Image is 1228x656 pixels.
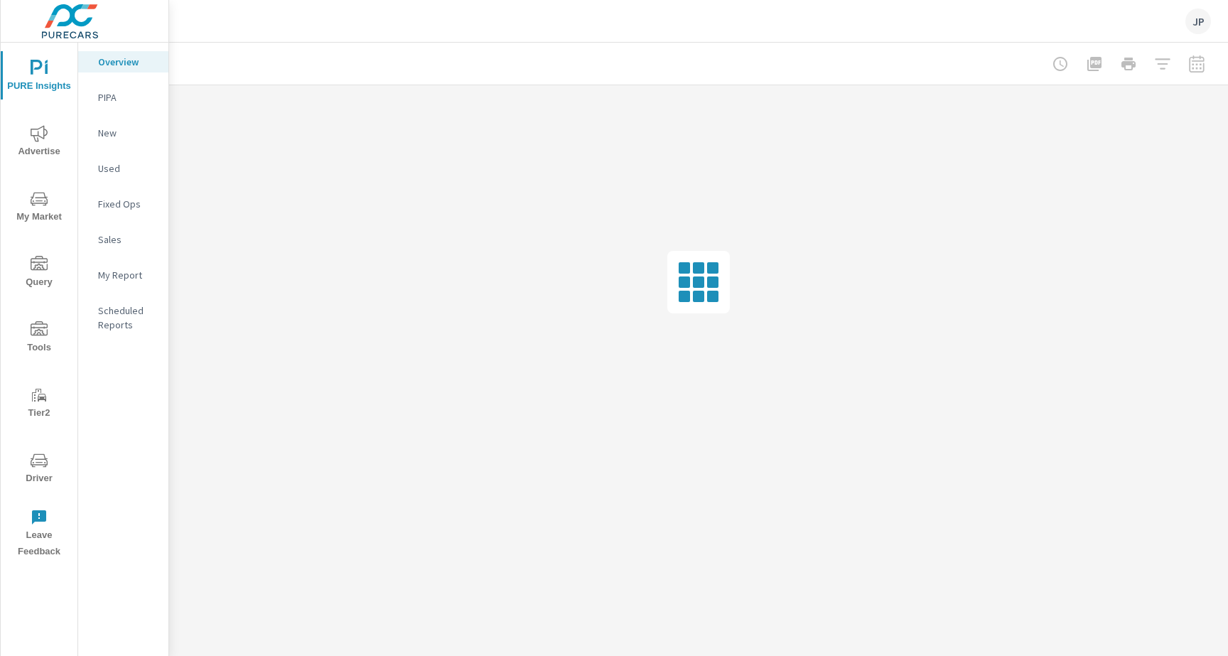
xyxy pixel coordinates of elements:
div: My Report [78,264,168,286]
div: nav menu [1,43,77,566]
span: Tier2 [5,387,73,421]
div: Used [78,158,168,179]
span: Query [5,256,73,291]
div: New [78,122,168,144]
span: Leave Feedback [5,509,73,560]
div: PIPA [78,87,168,108]
span: PURE Insights [5,60,73,95]
p: Scheduled Reports [98,303,157,332]
span: Advertise [5,125,73,160]
p: Fixed Ops [98,197,157,211]
p: New [98,126,157,140]
div: Fixed Ops [78,193,168,215]
p: Used [98,161,157,176]
p: My Report [98,268,157,282]
div: Overview [78,51,168,72]
span: Tools [5,321,73,356]
span: Driver [5,452,73,487]
p: PIPA [98,90,157,104]
p: Sales [98,232,157,247]
span: My Market [5,190,73,225]
div: Scheduled Reports [78,300,168,335]
p: Overview [98,55,157,69]
div: JP [1185,9,1211,34]
div: Sales [78,229,168,250]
